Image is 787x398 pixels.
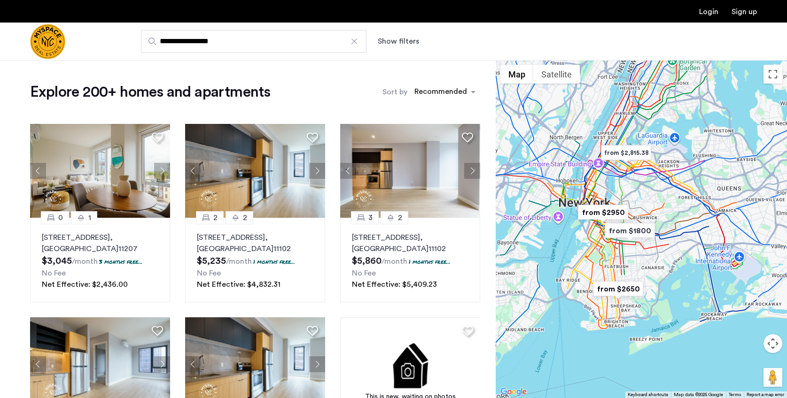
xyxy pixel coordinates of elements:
[382,258,407,265] sub: /month
[732,8,757,15] a: Registration
[99,258,142,266] p: 3 months free...
[30,356,46,372] button: Previous apartment
[30,124,171,218] img: 1997_638519001096654587.png
[409,258,451,266] p: 1 months free...
[533,65,580,84] button: Show satellite imagery
[197,269,221,277] span: No Fee
[185,124,326,218] img: 1997_638519968035243270.png
[498,386,529,398] img: Google
[764,65,782,84] button: Toggle fullscreen view
[30,218,170,302] a: 01[STREET_ADDRESS], [GEOGRAPHIC_DATA]112073 months free...No FeeNet Effective: $2,436.00
[30,24,65,59] a: Cazamio Logo
[185,163,201,179] button: Previous apartment
[243,212,247,223] span: 2
[309,163,325,179] button: Next apartment
[589,278,647,299] div: from $2650
[747,391,784,398] a: Report a map error
[197,281,281,288] span: Net Effective: $4,832.31
[197,232,313,254] p: [STREET_ADDRESS] 11102
[378,36,419,47] button: Show or hide filters
[185,218,325,302] a: 22[STREET_ADDRESS], [GEOGRAPHIC_DATA]111021 months free...No FeeNet Effective: $4,832.31
[30,83,270,101] h1: Explore 200+ homes and apartments
[674,392,723,397] span: Map data ©2025 Google
[699,8,718,15] a: Login
[764,368,782,387] button: Drag Pegman onto the map to open Street View
[58,212,63,223] span: 0
[352,232,468,254] p: [STREET_ADDRESS] 11102
[154,356,170,372] button: Next apartment
[226,258,252,265] sub: /month
[309,356,325,372] button: Next apartment
[574,202,632,223] div: from $2950
[601,220,659,241] div: from $1800
[352,281,437,288] span: Net Effective: $5,409.23
[253,258,295,266] p: 1 months free...
[398,212,402,223] span: 2
[340,124,481,218] img: 1997_638519968069068022.png
[42,256,72,266] span: $3,045
[42,281,128,288] span: Net Effective: $2,436.00
[382,86,407,98] label: Sort by
[764,334,782,353] button: Map camera controls
[42,232,158,254] p: [STREET_ADDRESS] 11207
[30,163,46,179] button: Previous apartment
[498,386,529,398] a: Open this area in Google Maps (opens a new window)
[729,391,741,398] a: Terms (opens in new tab)
[597,142,655,163] div: from $2,815.38
[42,269,66,277] span: No Fee
[340,163,356,179] button: Previous apartment
[185,356,201,372] button: Previous apartment
[154,163,170,179] button: Next apartment
[628,391,668,398] button: Keyboard shortcuts
[30,24,65,59] img: logo
[410,84,480,100] ng-select: sort-apartment
[197,256,226,266] span: $5,235
[72,258,98,265] sub: /month
[464,163,480,179] button: Next apartment
[368,212,373,223] span: 3
[413,86,467,99] div: Recommended
[500,65,533,84] button: Show street map
[141,30,366,53] input: Apartment Search
[352,269,376,277] span: No Fee
[213,212,218,223] span: 2
[352,256,382,266] span: $5,860
[340,218,480,302] a: 32[STREET_ADDRESS], [GEOGRAPHIC_DATA]111021 months free...No FeeNet Effective: $5,409.23
[88,212,91,223] span: 1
